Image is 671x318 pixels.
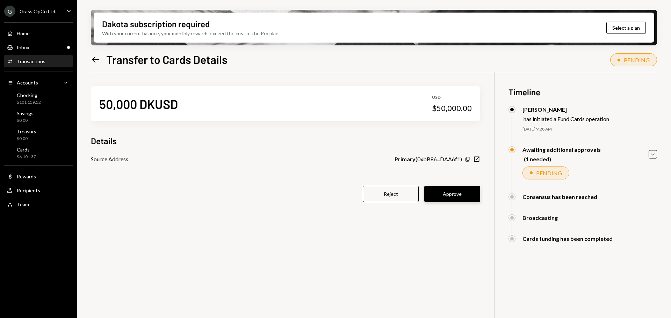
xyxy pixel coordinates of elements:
[4,145,73,161] a: Cards$6,101.37
[432,103,472,113] div: $50,000.00
[522,106,609,113] div: [PERSON_NAME]
[17,147,36,153] div: Cards
[4,76,73,89] a: Accounts
[17,128,36,134] div: Treasury
[395,155,416,163] b: Primary
[363,186,419,202] button: Reject
[91,155,128,163] div: Source Address
[606,22,646,34] button: Select a plan
[17,80,38,86] div: Accounts
[524,156,601,162] div: (1 needed)
[17,92,41,98] div: Checking
[17,44,29,50] div: Inbox
[4,27,73,39] a: Home
[508,86,657,98] h3: Timeline
[522,214,558,221] div: Broadcasting
[102,18,210,30] div: Dakota subscription required
[17,30,30,36] div: Home
[4,6,15,17] div: G
[20,8,56,14] div: Grass OpCo Ltd.
[4,184,73,197] a: Recipients
[522,193,597,200] div: Consensus has been reached
[4,108,73,125] a: Savings$0.00
[99,96,178,112] div: 50,000 DKUSD
[4,170,73,183] a: Rewards
[102,30,280,37] div: With your current balance, your monthly rewards exceed the cost of the Pro plan.
[395,155,462,163] div: ( 0xbB86...DAA6f1 )
[432,95,472,101] div: USD
[17,154,36,160] div: $6,101.37
[17,136,36,142] div: $0.00
[17,58,45,64] div: Transactions
[524,116,609,122] div: has initiated a Fund Cards operation
[17,173,36,179] div: Rewards
[106,52,228,66] h1: Transfer to Cards Details
[522,146,601,153] div: Awaiting additional approvals
[17,99,41,105] div: $101,159.52
[624,57,650,63] div: PENDING
[17,110,34,116] div: Savings
[17,118,34,124] div: $0.00
[17,201,29,207] div: Team
[17,187,40,193] div: Recipients
[536,170,562,176] div: PENDING
[91,135,117,147] h3: Details
[4,41,73,53] a: Inbox
[424,186,480,202] button: Approve
[4,198,73,210] a: Team
[4,126,73,143] a: Treasury$0.00
[522,126,657,132] div: [DATE] 9:28 AM
[522,235,613,242] div: Cards funding has been completed
[4,90,73,107] a: Checking$101,159.52
[4,55,73,67] a: Transactions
